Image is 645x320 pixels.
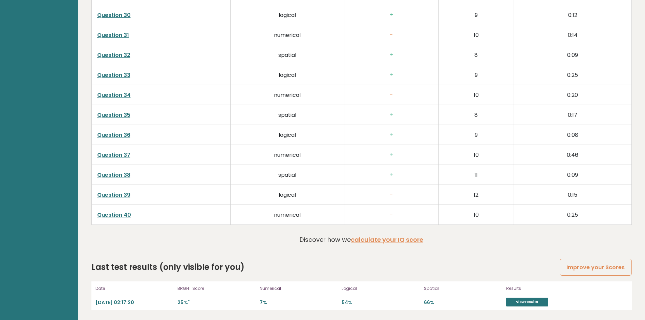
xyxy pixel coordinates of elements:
h3: + [350,171,433,178]
td: numerical [231,25,344,45]
h3: - [350,91,433,98]
td: logical [231,5,344,25]
a: View results [506,298,548,306]
h3: + [350,151,433,158]
p: Spatial [424,285,502,292]
p: 66% [424,299,502,306]
td: 0:08 [514,125,631,145]
td: 9 [438,125,514,145]
a: Question 32 [97,51,130,59]
a: Question 33 [97,71,130,79]
p: 54% [342,299,420,306]
td: 0:25 [514,65,631,85]
p: Discover how we [300,235,423,244]
td: 10 [438,85,514,105]
td: numerical [231,85,344,105]
td: 9 [438,5,514,25]
td: 0:17 [514,105,631,125]
td: 10 [438,145,514,165]
h3: + [350,71,433,78]
h2: Last test results (only visible for you) [91,261,244,273]
p: 25% [177,299,256,306]
p: Logical [342,285,420,292]
a: Question 40 [97,211,131,219]
a: Question 35 [97,111,130,119]
a: Question 34 [97,91,131,99]
td: numerical [231,145,344,165]
a: Question 38 [97,171,130,179]
p: BRGHT Score [177,285,256,292]
td: 0:46 [514,145,631,165]
td: 10 [438,205,514,225]
p: 7% [260,299,338,306]
a: Improve your Scores [560,259,631,276]
td: 0:20 [514,85,631,105]
h3: - [350,31,433,38]
p: Numerical [260,285,338,292]
td: 8 [438,45,514,65]
td: 0:15 [514,185,631,205]
td: 0:09 [514,45,631,65]
td: spatial [231,45,344,65]
a: calculate your IQ score [351,235,423,244]
p: [DATE] 02:17:20 [95,299,174,306]
h3: + [350,51,433,58]
td: logical [231,185,344,205]
td: 10 [438,25,514,45]
td: 11 [438,165,514,185]
a: Question 36 [97,131,130,139]
p: Date [95,285,174,292]
td: 12 [438,185,514,205]
td: 8 [438,105,514,125]
h3: - [350,211,433,218]
td: 9 [438,65,514,85]
h3: + [350,131,433,138]
a: Question 37 [97,151,130,159]
td: spatial [231,105,344,125]
td: logical [231,65,344,85]
a: Question 30 [97,11,131,19]
td: numerical [231,205,344,225]
h3: + [350,111,433,118]
p: Results [506,285,577,292]
a: Question 39 [97,191,130,199]
td: logical [231,125,344,145]
td: spatial [231,165,344,185]
td: 0:12 [514,5,631,25]
td: 0:14 [514,25,631,45]
h3: - [350,191,433,198]
td: 0:25 [514,205,631,225]
a: Question 31 [97,31,129,39]
h3: + [350,11,433,18]
td: 0:09 [514,165,631,185]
